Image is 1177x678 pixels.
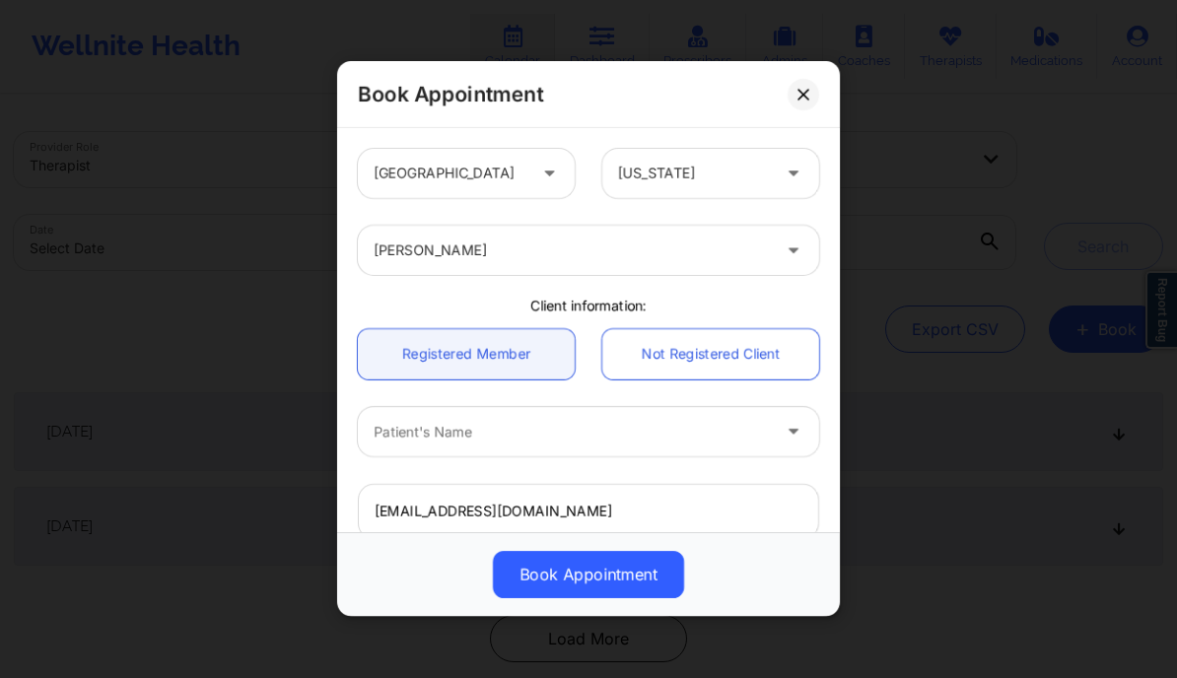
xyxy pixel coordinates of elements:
[374,149,525,198] div: [GEOGRAPHIC_DATA]
[358,484,819,539] input: Patient's Email
[344,296,833,315] div: Client information:
[358,81,543,107] h2: Book Appointment
[618,149,770,198] div: [US_STATE]
[493,552,684,599] button: Book Appointment
[358,329,575,379] a: Registered Member
[602,329,819,379] a: Not Registered Client
[374,226,770,275] div: [PERSON_NAME]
